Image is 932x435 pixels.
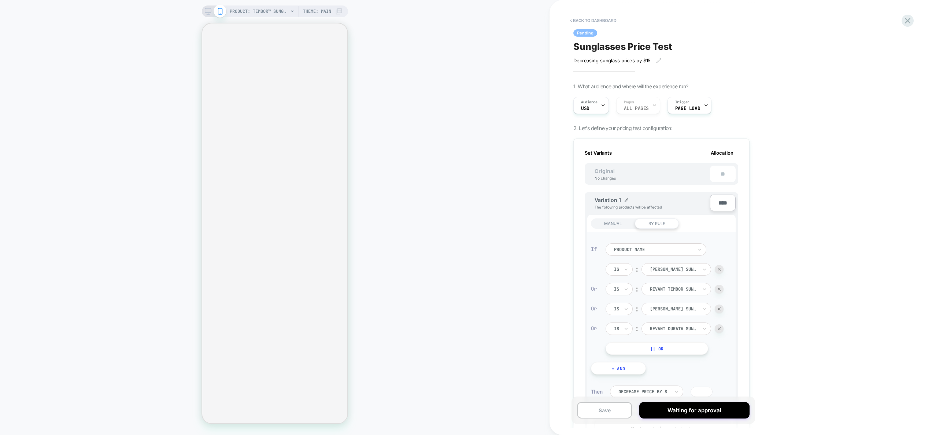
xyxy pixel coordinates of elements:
[573,58,651,63] span: Decreasing sunglass prices by $15
[566,15,620,26] button: < back to dashboard
[585,150,612,156] span: Set Variants
[573,83,688,89] span: 1. What audience and where will the experience run?
[587,176,623,180] div: No changes
[633,265,641,274] div: ︰
[591,325,597,332] div: Or
[711,150,733,156] span: Allocation
[718,268,721,271] img: end
[577,402,632,419] button: Save
[606,342,708,355] button: || Or
[591,246,598,252] div: If
[587,168,622,174] span: Original
[625,198,628,202] img: edit
[618,389,670,395] div: Decrease Price by $
[633,324,641,334] div: ︰
[581,106,589,111] span: USD
[591,285,597,292] div: Or
[675,100,689,105] span: Trigger
[595,205,662,209] span: The following products will be affected
[639,402,749,419] button: Waiting for approval
[591,388,603,395] div: Then
[718,288,721,291] img: end
[675,106,700,111] span: Page Load
[591,362,646,375] button: + And
[581,100,598,105] span: Audience
[633,304,641,314] div: ︰
[633,284,641,294] div: ︰
[573,41,672,52] span: Sunglasses Price Test
[591,218,635,229] div: MANUAL
[718,307,721,310] img: end
[635,218,679,229] div: BY RULE
[230,5,288,17] span: PRODUCT: Tembor™ Sunglasses [revant]
[591,305,597,312] div: Or
[573,125,672,131] span: 2. Let's define your pricing test configuration:
[303,5,331,17] span: Theme: MAIN
[573,29,597,37] span: Pending
[718,327,721,330] img: end
[595,197,621,203] span: Variation 1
